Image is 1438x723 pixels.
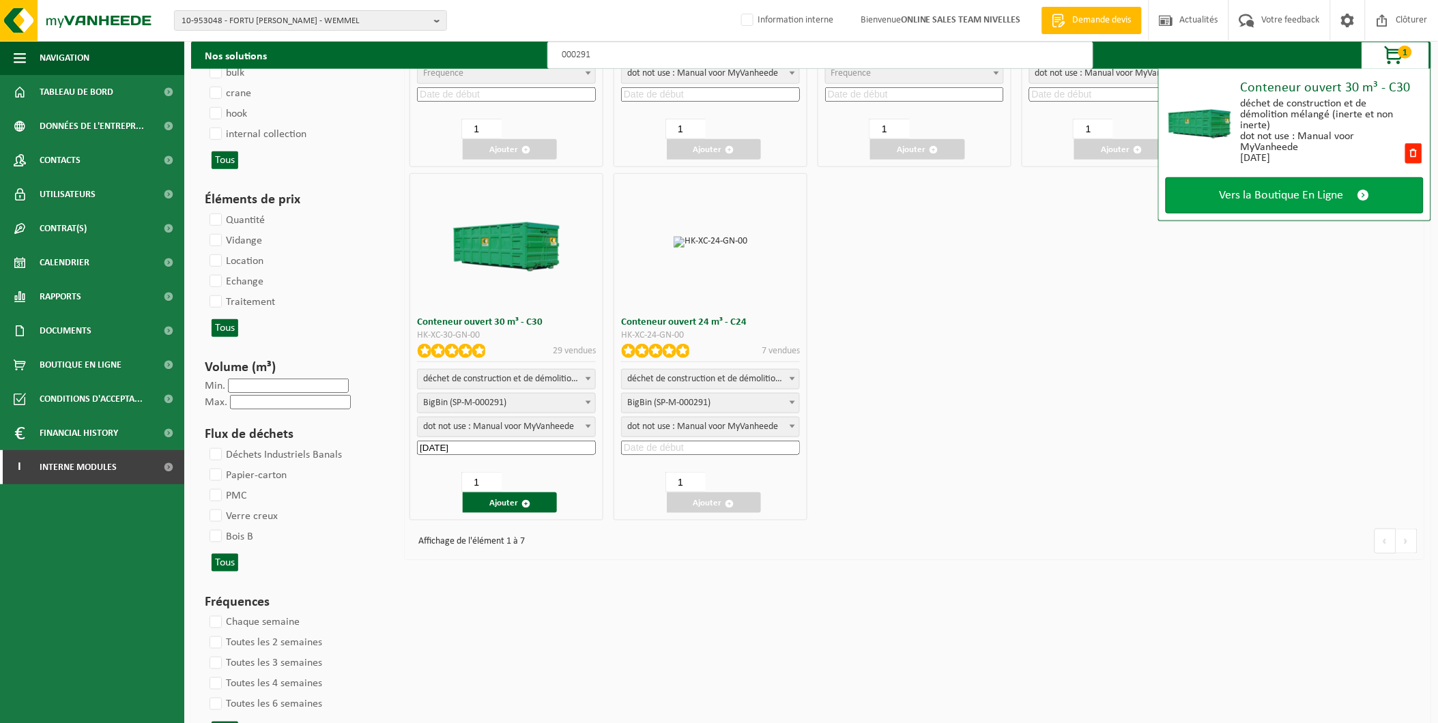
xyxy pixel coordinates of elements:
[831,68,872,78] span: Frequence
[621,393,800,413] span: BigBin (SP-M-000291)
[1069,14,1135,27] span: Demande devis
[418,394,595,413] span: BigBin (SP-M-000291)
[417,331,596,340] div: HK-XC-30-GN-00
[1241,98,1404,131] div: déchet de construction et de démolition mélangé (inerte et non inerte)
[417,369,596,389] span: déchet de construction et de démolition mélangé (inerte et non inerte)
[205,592,384,613] h3: Fréquences
[423,68,463,78] span: Frequence
[622,370,799,389] span: déchet de construction et de démolition mélangé (inerte et non inerte)
[1241,153,1404,164] div: [DATE]
[40,314,91,348] span: Documents
[207,674,322,694] label: Toutes les 4 semaines
[205,424,384,445] h3: Flux de déchets
[207,63,244,83] label: bulk
[1029,87,1208,102] input: Date de début
[901,15,1021,25] strong: ONLINE SALES TEAM NIVELLES
[418,417,595,437] span: dot not use : Manual voor MyVanheede
[463,492,557,513] button: Ajouter
[1220,188,1344,203] span: Vers la Boutique En Ligne
[40,143,81,177] span: Contacts
[553,344,596,358] p: 29 vendues
[40,280,81,314] span: Rapports
[1241,131,1404,153] div: dot not use : Manual voor MyVanheede
[212,554,238,572] button: Tous
[212,151,238,169] button: Tous
[417,441,596,455] input: Date de début
[622,417,799,437] span: dot not use : Manual voor MyVanheede
[621,63,800,84] span: dot not use : Manual voor MyVanheede
[207,292,275,312] label: Traitement
[40,177,96,211] span: Utilisateurs
[417,87,596,102] input: Date de début
[191,42,281,69] h2: Nos solutions
[207,633,322,653] label: Toutes les 2 semaines
[621,441,800,455] input: Date de début
[622,64,799,83] span: dot not use : Manual voor MyVanheede
[621,87,800,102] input: Date de début
[207,231,262,251] label: Vidange
[1241,81,1424,95] div: Conteneur ouvert 30 m³ - C30
[207,613,300,633] label: Chaque semaine
[207,653,322,674] label: Toutes les 3 semaines
[205,381,225,392] label: Min.
[417,317,596,327] h3: Conteneur ouvert 30 m³ - C30
[207,271,263,292] label: Echange
[461,119,502,139] input: 1
[417,417,596,437] span: dot not use : Manual voor MyVanheede
[40,211,87,246] span: Contrat(s)
[207,83,251,104] label: crane
[412,530,525,553] div: Affichage de l'élément 1 à 7
[174,10,447,31] button: 10-953048 - FORTU [PERSON_NAME] - WEMMEL
[463,139,557,160] button: Ajouter
[461,472,502,492] input: 1
[665,119,706,139] input: 1
[762,344,800,358] p: 7 vendues
[207,465,287,486] label: Papier-carton
[621,417,800,437] span: dot not use : Manual voor MyVanheede
[825,87,1004,102] input: Date de début
[207,210,265,231] label: Quantité
[207,104,247,124] label: hook
[40,450,117,484] span: Interne modules
[621,369,800,389] span: déchet de construction et de démolition mélangé (inerte et non inerte)
[1041,7,1142,34] a: Demande devis
[1166,104,1234,138] img: HK-XC-30-GN-00
[207,445,342,465] label: Déchets Industriels Banals
[205,397,227,408] label: Max.
[205,190,384,210] h3: Éléments de prix
[1029,63,1208,84] span: dot not use : Manual voor MyVanheede
[182,11,429,31] span: 10-953048 - FORTU [PERSON_NAME] - WEMMEL
[418,370,595,389] span: déchet de construction et de démolition mélangé (inerte et non inerte)
[1073,119,1113,139] input: 1
[40,348,121,382] span: Boutique en ligne
[40,416,118,450] span: Financial History
[1074,139,1168,160] button: Ajouter
[40,246,89,280] span: Calendrier
[205,357,384,378] h3: Volume (m³)
[40,41,89,75] span: Navigation
[448,213,564,271] img: HK-XC-30-GN-00
[621,317,800,327] h3: Conteneur ouvert 24 m³ - C24
[1166,177,1424,213] a: Vers la Boutique En Ligne
[622,394,799,413] span: BigBin (SP-M-000291)
[40,75,113,109] span: Tableau de bord
[207,506,278,527] label: Verre creux
[207,486,247,506] label: PMC
[207,527,253,547] label: Bois B
[667,492,761,513] button: Ajouter
[1398,46,1412,59] span: 1
[212,319,238,337] button: Tous
[207,251,263,271] label: Location
[674,237,747,248] img: HK-XC-24-GN-00
[207,124,306,145] label: internal collection
[14,450,26,484] span: I
[417,393,596,413] span: BigBin (SP-M-000291)
[40,109,144,143] span: Données de l'entrepr...
[621,331,800,340] div: HK-XC-24-GN-00
[665,472,706,492] input: 1
[738,10,833,31] label: Information interne
[547,42,1093,69] input: Chercher
[1030,64,1207,83] span: dot not use : Manual voor MyVanheede
[667,139,761,160] button: Ajouter
[207,694,322,715] label: Toutes les 6 semaines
